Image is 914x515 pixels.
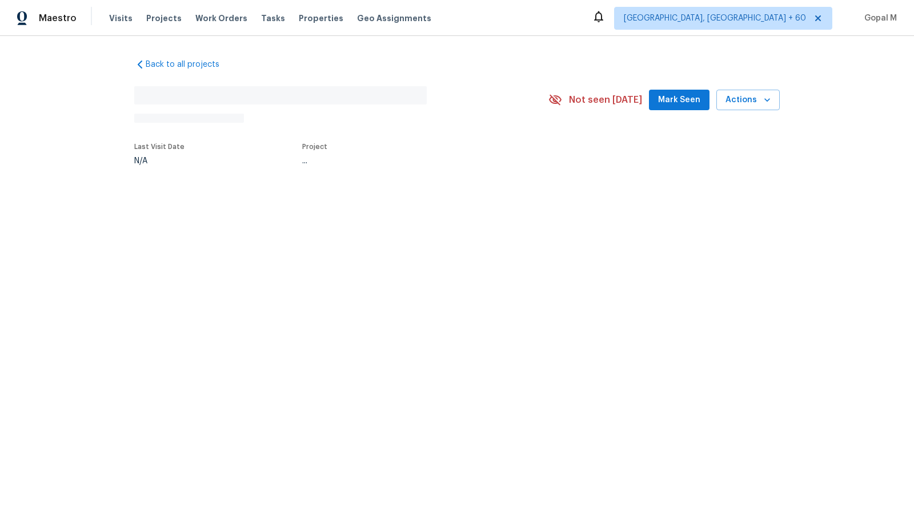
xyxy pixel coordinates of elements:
span: Not seen [DATE] [569,94,642,106]
span: Visits [109,13,133,24]
div: ... [302,157,522,165]
span: Mark Seen [658,93,700,107]
span: Tasks [261,14,285,22]
button: Actions [716,90,780,111]
button: Mark Seen [649,90,709,111]
span: Actions [725,93,771,107]
span: Last Visit Date [134,143,185,150]
span: [GEOGRAPHIC_DATA], [GEOGRAPHIC_DATA] + 60 [624,13,806,24]
span: Gopal M [860,13,897,24]
span: Project [302,143,327,150]
span: Projects [146,13,182,24]
span: Geo Assignments [357,13,431,24]
span: Properties [299,13,343,24]
a: Back to all projects [134,59,244,70]
div: N/A [134,157,185,165]
span: Work Orders [195,13,247,24]
span: Maestro [39,13,77,24]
